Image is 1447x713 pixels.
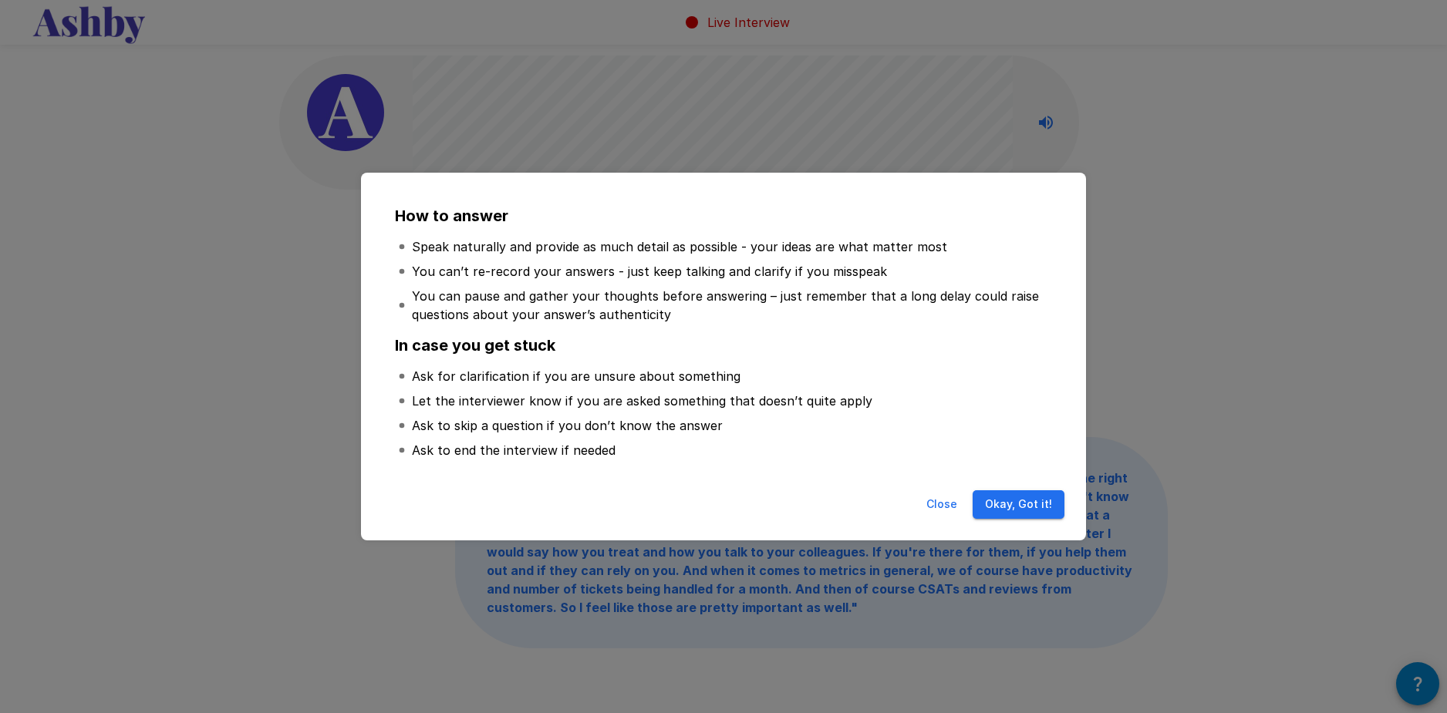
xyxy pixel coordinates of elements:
[395,207,508,225] b: How to answer
[412,287,1049,324] p: You can pause and gather your thoughts before answering – just remember that a long delay could r...
[973,490,1064,519] button: Okay, Got it!
[395,336,555,355] b: In case you get stuck
[917,490,966,519] button: Close
[412,416,723,435] p: Ask to skip a question if you don’t know the answer
[412,367,740,385] p: Ask for clarification if you are unsure about something
[412,441,616,459] p: Ask to end the interview if needed
[412,262,887,281] p: You can’t re-record your answers - just keep talking and clarify if you misspeak
[412,237,947,256] p: Speak naturally and provide as much detail as possible - your ideas are what matter most
[412,392,872,410] p: Let the interviewer know if you are asked something that doesn’t quite apply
